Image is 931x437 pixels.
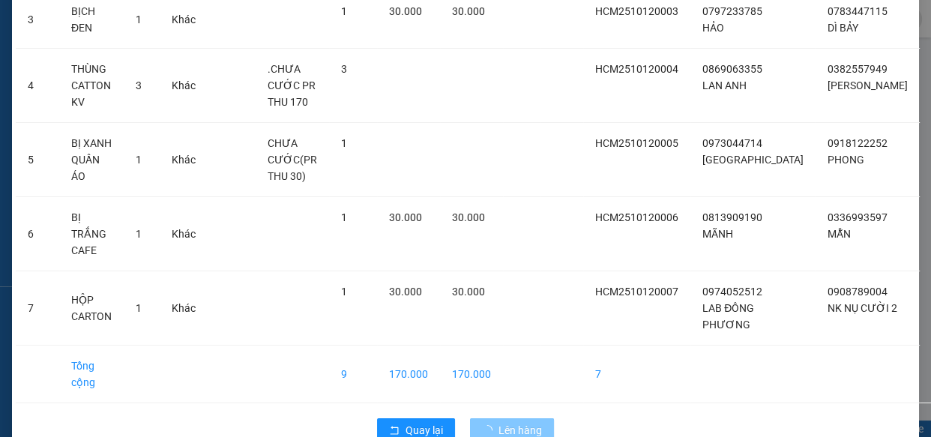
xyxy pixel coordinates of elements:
[702,22,724,34] span: HẢO
[452,286,485,298] span: 30.000
[136,302,142,314] span: 1
[702,286,762,298] span: 0974052512
[341,63,347,75] span: 3
[268,137,317,182] span: CHƯA CƯỚC(PR THU 30)
[482,425,498,436] span: loading
[595,5,678,17] span: HCM2510120003
[828,286,888,298] span: 0908789004
[595,137,678,149] span: HCM2510120005
[828,211,888,223] span: 0336993597
[389,211,422,223] span: 30.000
[143,14,179,30] span: Nhận:
[828,154,864,166] span: PHONG
[595,286,678,298] span: HCM2510120007
[377,346,440,403] td: 170.000
[16,49,59,123] td: 4
[389,425,400,437] span: rollback
[13,82,133,103] div: 0974052512
[143,49,264,67] div: NK NỤ CƯỜI 2
[59,346,124,403] td: Tổng cộng
[452,5,485,17] span: 30.000
[341,5,347,17] span: 1
[702,63,762,75] span: 0869063355
[59,49,124,123] td: THÙNG CATTON KV
[59,271,124,346] td: HỘP CARTON
[828,22,858,34] span: DÌ BẢY
[160,197,208,271] td: Khác
[160,271,208,346] td: Khác
[583,346,690,403] td: 7
[702,302,754,331] span: LAB ĐÔNG PHƯƠNG
[389,286,422,298] span: 30.000
[341,211,347,223] span: 1
[595,63,678,75] span: HCM2510120004
[702,228,733,240] span: MÃNH
[16,271,59,346] td: 7
[59,197,124,271] td: BỊ TRẮNG CAFE
[828,137,888,149] span: 0918122252
[702,154,804,166] span: [GEOGRAPHIC_DATA]
[13,46,133,82] div: LAB ĐÔNG PHƯƠNG
[136,13,142,25] span: 1
[13,13,36,28] span: Gửi:
[160,49,208,123] td: Khác
[136,154,142,166] span: 1
[160,123,208,197] td: Khác
[828,63,888,75] span: 0382557949
[329,346,377,403] td: 9
[341,137,347,149] span: 1
[59,123,124,197] td: BỊ XANH QUẦN ÁO
[143,67,264,88] div: 0908789004
[143,13,264,49] div: VP [PERSON_NAME]
[268,63,316,108] span: .CHƯA CƯỚC PR THU 170
[702,79,747,91] span: LAN ANH
[828,79,908,91] span: [PERSON_NAME]
[341,286,347,298] span: 1
[13,13,133,46] div: [PERSON_NAME]
[389,5,422,17] span: 30.000
[136,228,142,240] span: 1
[16,123,59,197] td: 5
[828,302,897,314] span: NK NỤ CƯỜI 2
[440,346,503,403] td: 170.000
[702,211,762,223] span: 0813909190
[702,137,762,149] span: 0973044714
[828,5,888,17] span: 0783447115
[828,228,851,240] span: MẪN
[702,5,762,17] span: 0797233785
[16,197,59,271] td: 6
[595,211,678,223] span: HCM2510120006
[452,211,485,223] span: 30.000
[136,79,142,91] span: 3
